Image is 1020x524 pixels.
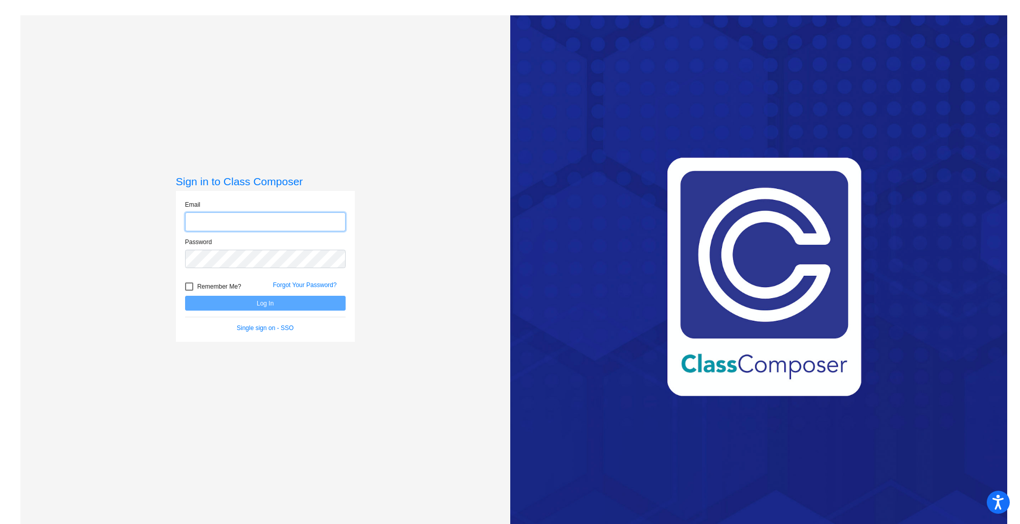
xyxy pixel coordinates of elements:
span: Remember Me? [197,280,241,293]
h3: Sign in to Class Composer [176,175,355,188]
label: Password [185,237,212,247]
label: Email [185,200,200,209]
a: Single sign on - SSO [237,324,293,332]
a: Forgot Your Password? [273,281,337,289]
button: Log In [185,296,346,311]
